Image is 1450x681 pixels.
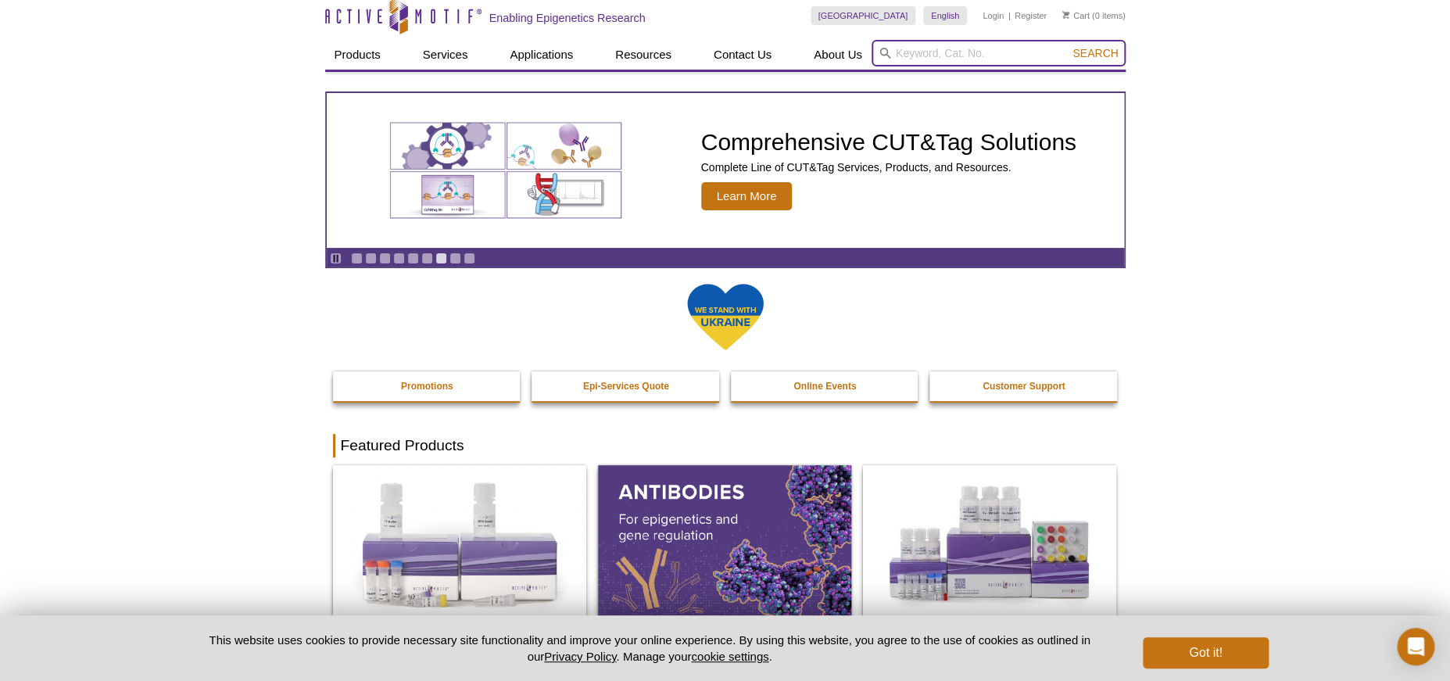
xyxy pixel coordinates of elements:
[701,160,1076,174] p: Complete Line of CUT&Tag Services, Products, and Resources.
[598,465,851,618] img: All Antibodies
[1062,6,1126,25] li: (0 items)
[872,40,1126,66] input: Keyword, Cat. No.
[606,40,681,70] a: Resources
[1397,628,1434,665] div: Open Intercom Messenger
[983,381,1065,392] strong: Customer Support
[691,650,768,663] button: cookie settings
[1068,46,1122,60] button: Search
[731,371,920,401] a: Online Events
[333,371,522,401] a: Promotions
[388,121,623,220] img: Various genetic charts and diagrams.
[407,253,419,264] a: Go to slide 5
[464,253,475,264] a: Go to slide 9
[327,93,1124,248] a: Various genetic charts and diagrams. Comprehensive CUT&Tag Solutions Complete Line of CUT&Tag Ser...
[686,282,764,352] img: We Stand With Ukraine
[863,465,1116,618] img: CUT&Tag-IT® Express Assay Kit
[421,253,433,264] a: Go to slide 6
[414,40,478,70] a: Services
[701,182,793,210] span: Learn More
[983,10,1004,21] a: Login
[401,381,453,392] strong: Promotions
[923,6,967,25] a: English
[327,93,1124,248] article: Comprehensive CUT&Tag Solutions
[701,131,1076,154] h2: Comprehensive CUT&Tag Solutions
[365,253,377,264] a: Go to slide 2
[449,253,461,264] a: Go to slide 8
[1072,47,1118,59] span: Search
[1015,10,1047,21] a: Register
[544,650,616,663] a: Privacy Policy
[330,253,342,264] a: Toggle autoplay
[500,40,582,70] a: Applications
[333,434,1118,457] h2: Featured Products
[435,253,447,264] a: Go to slide 7
[1062,11,1069,19] img: Your Cart
[793,381,856,392] strong: Online Events
[811,6,916,25] a: [GEOGRAPHIC_DATA]
[333,465,586,618] img: DNA Library Prep Kit for Illumina
[489,11,646,25] h2: Enabling Epigenetics Research
[379,253,391,264] a: Go to slide 3
[804,40,872,70] a: About Us
[1062,10,1090,21] a: Cart
[1008,6,1011,25] li: |
[182,632,1118,665] p: This website uses cookies to provide necessary site functionality and improve your online experie...
[704,40,781,70] a: Contact Us
[1143,637,1268,668] button: Got it!
[532,371,721,401] a: Epi-Services Quote
[325,40,390,70] a: Products
[393,253,405,264] a: Go to slide 4
[351,253,363,264] a: Go to slide 1
[929,371,1119,401] a: Customer Support
[583,381,669,392] strong: Epi-Services Quote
